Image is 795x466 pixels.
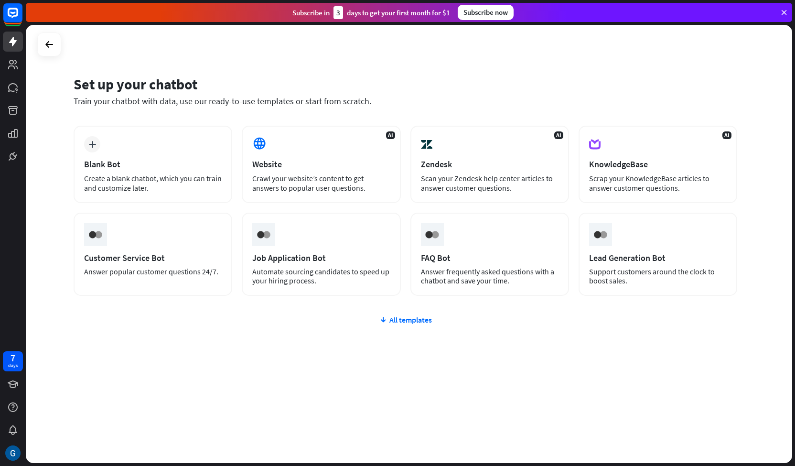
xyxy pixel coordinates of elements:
[333,6,343,19] div: 3
[3,351,23,371] a: 7 days
[292,6,450,19] div: Subscribe in days to get your first month for $1
[458,5,514,20] div: Subscribe now
[11,354,15,362] div: 7
[8,362,18,369] div: days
